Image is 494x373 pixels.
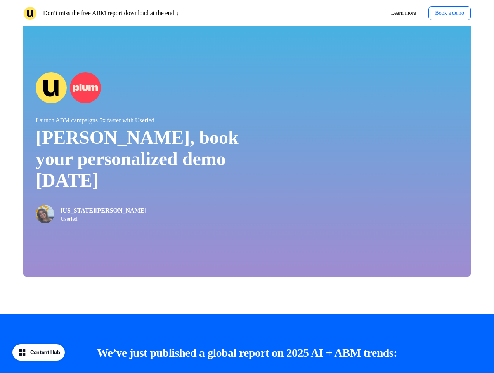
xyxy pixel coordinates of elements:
p: [PERSON_NAME], book your personalized demo [DATE] [36,127,247,191]
p: : [97,345,397,361]
strong: We’ve just published a global report on 2025 AI + ABM trends [97,346,393,359]
p: Userled [61,216,147,222]
div: Content Hub [30,349,60,356]
button: Content Hub [12,344,65,361]
p: [US_STATE][PERSON_NAME] [61,206,147,215]
p: Don’t miss the free ABM report download at the end ↓ [43,9,179,18]
a: Learn more [385,6,422,20]
iframe: Calendly Scheduling Page [303,31,458,264]
p: Launch ABM campaigns 5x faster with Userled [36,116,247,125]
button: Book a demo [428,6,471,20]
